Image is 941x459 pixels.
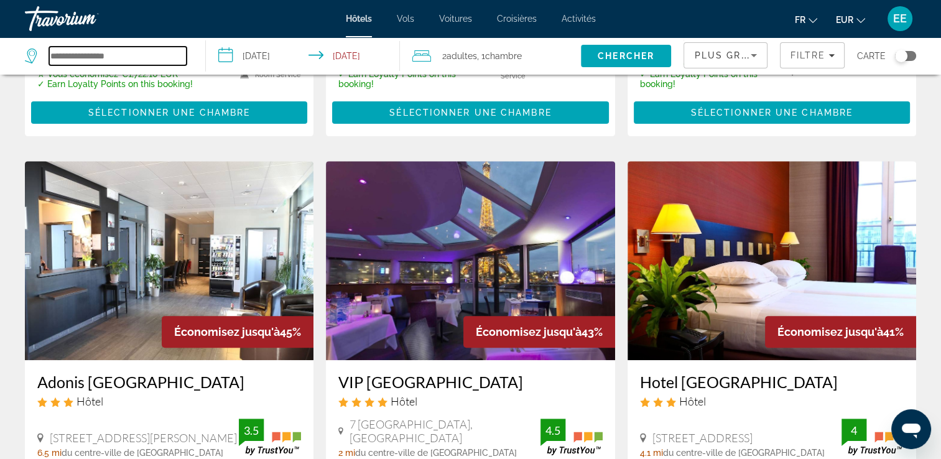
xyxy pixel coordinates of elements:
span: 2 [442,47,477,65]
span: 7 [GEOGRAPHIC_DATA], [GEOGRAPHIC_DATA] [350,417,540,445]
button: Sélectionner une chambre [332,101,608,124]
div: 4.5 [540,423,565,438]
span: du centre-ville de [GEOGRAPHIC_DATA] [355,448,517,458]
a: VIP [GEOGRAPHIC_DATA] [338,373,602,391]
span: , 1 [477,47,522,65]
img: Adonis Paris Sud [25,161,313,360]
span: Hôtel [76,394,103,408]
button: Filters [780,42,845,68]
a: Sélectionner une chambre [332,104,608,118]
button: Select check in and out date [206,37,399,75]
span: Chambre [485,51,522,61]
span: Hôtel [391,394,417,408]
div: 3 star Hotel [640,394,904,408]
p: ✓ Earn Loyalty Points on this booking! [338,69,471,89]
a: Voitures [439,14,472,24]
span: [STREET_ADDRESS][PERSON_NAME] [50,431,237,445]
mat-select: Sort by [694,48,757,63]
span: Économisez jusqu'à [777,325,883,338]
div: 3 star Hotel [37,394,301,408]
button: User Menu [884,6,916,32]
button: Toggle map [886,50,916,62]
span: Économisez jusqu'à [476,325,582,338]
span: [STREET_ADDRESS] [652,431,753,445]
p: ✓ Earn Loyalty Points on this booking! [640,69,772,89]
div: 3.5 [239,423,264,438]
span: Plus grandes économies [694,50,843,60]
button: Change currency [836,11,865,29]
span: 2 mi [338,448,355,458]
span: du centre-ville de [GEOGRAPHIC_DATA] [62,448,223,458]
span: Sélectionner une chambre [691,108,853,118]
input: Search hotel destination [49,47,187,65]
span: Chercher [598,51,654,61]
img: TrustYou guest rating badge [239,419,301,455]
span: Filtre [790,50,825,60]
img: Hotel De La Jatte [628,161,916,360]
a: Vols [397,14,414,24]
div: 45% [162,316,313,348]
span: Hôtel [679,394,706,408]
a: Croisières [497,14,537,24]
span: Carte [857,47,886,65]
button: Change language [795,11,817,29]
span: du centre-ville de [GEOGRAPHIC_DATA] [663,448,825,458]
button: Sélectionner une chambre [31,101,307,124]
div: 41% [765,316,916,348]
span: EUR [836,15,853,25]
img: TrustYou guest rating badge [841,419,904,455]
a: Adonis [GEOGRAPHIC_DATA] [37,373,301,391]
span: 6.5 mi [37,448,62,458]
span: 4.1 mi [640,448,663,458]
img: VIP Paris Yacht Hotel [326,161,614,360]
span: EE [893,12,907,25]
div: 4 [841,423,866,438]
div: 43% [463,316,615,348]
a: Hotel [GEOGRAPHIC_DATA] [640,373,904,391]
span: Adultes [447,51,477,61]
a: Sélectionner une chambre [31,104,307,118]
iframe: Bouton de lancement de la fenêtre de messagerie [891,409,931,449]
p: ✓ Earn Loyalty Points on this booking! [37,79,193,89]
a: Activités [562,14,596,24]
span: Sélectionner une chambre [389,108,551,118]
div: 4 star Hotel [338,394,602,408]
a: Travorium [25,2,149,35]
img: TrustYou guest rating badge [540,419,603,455]
a: Sélectionner une chambre [634,104,910,118]
span: fr [795,15,805,25]
button: Sélectionner une chambre [634,101,910,124]
a: Hôtels [346,14,372,24]
button: Search [581,45,672,67]
button: Travelers: 2 adults, 0 children [400,37,581,75]
span: Économisez jusqu'à [174,325,280,338]
span: Sélectionner une chambre [88,108,250,118]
